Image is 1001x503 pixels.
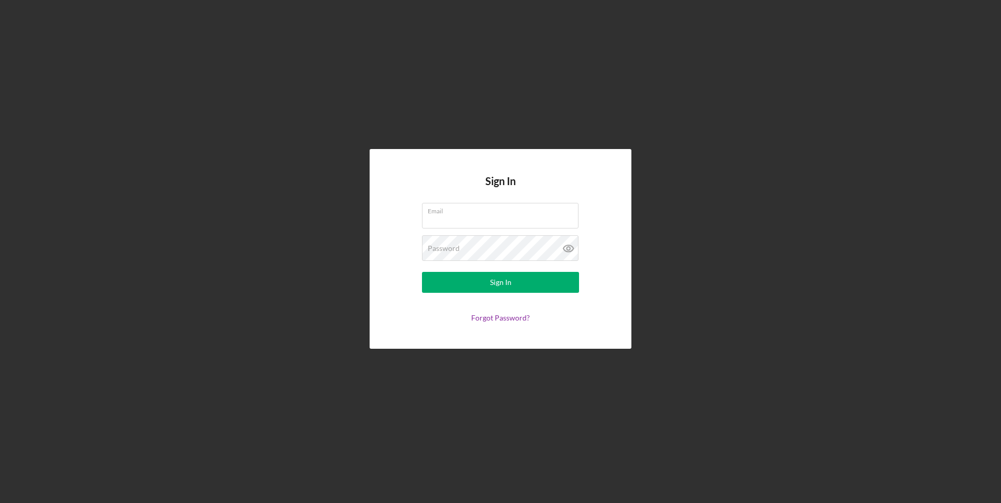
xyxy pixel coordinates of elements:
a: Forgot Password? [471,313,530,322]
div: Sign In [490,272,511,293]
label: Password [428,244,460,253]
button: Sign In [422,272,579,293]
label: Email [428,203,579,215]
h4: Sign In [485,175,516,203]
